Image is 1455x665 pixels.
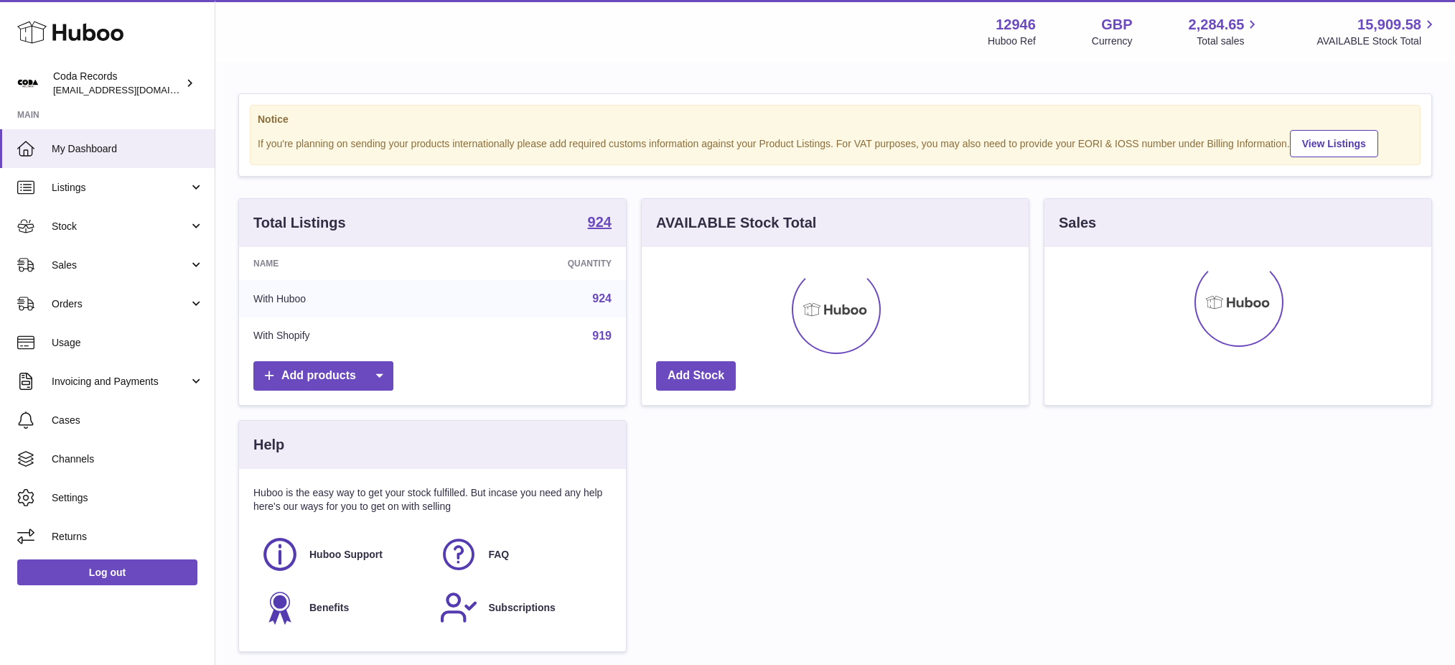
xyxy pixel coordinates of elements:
[258,128,1413,157] div: If you're planning on sending your products internationally please add required customs informati...
[253,213,346,233] h3: Total Listings
[592,330,612,342] a: 919
[656,361,736,391] a: Add Stock
[52,414,204,427] span: Cases
[52,181,189,195] span: Listings
[996,15,1036,34] strong: 12946
[1189,15,1261,48] a: 2,284.65 Total sales
[253,361,393,391] a: Add products
[1101,15,1132,34] strong: GBP
[588,215,612,232] a: 924
[588,215,612,229] strong: 924
[656,213,816,233] h3: AVAILABLE Stock Total
[439,588,604,627] a: Subscriptions
[261,535,425,574] a: Huboo Support
[52,336,204,350] span: Usage
[52,491,204,505] span: Settings
[253,486,612,513] p: Huboo is the easy way to get your stock fulfilled. But incase you need any help here's our ways f...
[1316,15,1438,48] a: 15,909.58 AVAILABLE Stock Total
[253,435,284,455] h3: Help
[1316,34,1438,48] span: AVAILABLE Stock Total
[17,73,39,94] img: internalAdmin-12946@internal.huboo.com
[488,601,555,615] span: Subscriptions
[52,297,189,311] span: Orders
[1197,34,1260,48] span: Total sales
[52,220,189,233] span: Stock
[448,247,626,280] th: Quantity
[309,548,383,562] span: Huboo Support
[592,292,612,304] a: 924
[53,70,182,97] div: Coda Records
[261,588,425,627] a: Benefits
[309,601,349,615] span: Benefits
[239,247,448,280] th: Name
[53,84,211,96] span: [EMAIL_ADDRESS][DOMAIN_NAME]
[52,452,204,466] span: Channels
[1092,34,1133,48] div: Currency
[988,34,1036,48] div: Huboo Ref
[1059,213,1096,233] h3: Sales
[239,280,448,317] td: With Huboo
[52,259,189,272] span: Sales
[1290,130,1378,157] a: View Listings
[1357,15,1421,34] span: 15,909.58
[52,530,204,544] span: Returns
[239,317,448,355] td: With Shopify
[52,142,204,156] span: My Dashboard
[17,559,197,585] a: Log out
[258,113,1413,126] strong: Notice
[488,548,509,562] span: FAQ
[52,375,189,389] span: Invoicing and Payments
[1189,15,1245,34] span: 2,284.65
[439,535,604,574] a: FAQ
